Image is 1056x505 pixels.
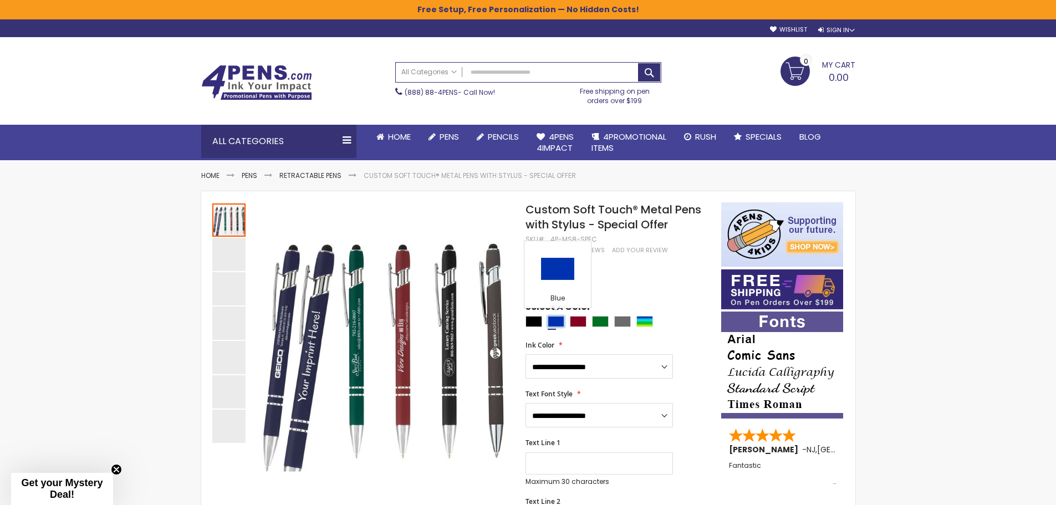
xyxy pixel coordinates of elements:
span: Rush [695,131,716,142]
img: 4Pens Custom Pens and Promotional Products [201,65,312,100]
div: Custom Soft Touch® Metal Pens with Stylus - Special Offer [212,374,247,409]
iframe: Google Customer Reviews [965,475,1056,505]
div: All Categories [201,125,356,158]
li: Custom Soft Touch® Metal Pens with Stylus - Special Offer [364,171,576,180]
div: Custom Soft Touch® Metal Pens with Stylus - Special Offer [212,305,247,340]
span: [GEOGRAPHIC_DATA] [817,444,899,455]
div: Burgundy [570,316,586,327]
a: Wishlist [770,25,807,34]
img: font-personalization-examples [721,312,843,419]
div: Custom Soft Touch® Metal Pens with Stylus - Special Offer [212,340,247,374]
img: Custom Soft Touch® Metal Pens with Stylus - Special Offer [258,218,511,472]
div: Custom Soft Touch® Metal Pens with Stylus - Special Offer [212,237,247,271]
span: Reviews [579,246,605,254]
strong: SKU [526,234,546,244]
img: Free shipping on orders over $199 [721,269,843,309]
span: Pencils [488,131,519,142]
a: 0.00 0 [780,57,855,84]
a: 4Pens4impact [528,125,583,161]
a: All Categories [396,63,462,81]
div: Green [592,316,609,327]
span: All Categories [401,68,457,76]
a: 4PROMOTIONALITEMS [583,125,675,161]
div: Blue [527,294,588,305]
div: Sign In [818,26,855,34]
span: Custom Soft Touch® Metal Pens with Stylus - Special Offer [526,202,701,232]
span: Ink Color [526,340,554,350]
span: Pens [440,131,459,142]
button: Close teaser [111,464,122,475]
span: Home [388,131,411,142]
div: Assorted [636,316,653,327]
span: - Call Now! [405,88,495,97]
div: 4P-MS8-SPEC [550,235,597,244]
a: Pens [242,171,257,180]
div: Custom Soft Touch® Metal Pens with Stylus - Special Offer [212,202,247,237]
img: 4pens 4 kids [721,202,843,267]
a: Pens [420,125,468,149]
span: NJ [807,444,815,455]
a: Add Your Review [612,246,668,254]
span: Text Font Style [526,389,573,399]
div: Black [526,316,542,327]
span: Blog [799,131,821,142]
a: Pencils [468,125,528,149]
span: 4PROMOTIONAL ITEMS [591,131,666,154]
span: 0 [804,56,808,67]
span: 4Pens 4impact [537,131,574,154]
div: Grey [614,316,631,327]
a: Specials [725,125,790,149]
div: Fantastic [729,462,836,486]
a: Home [368,125,420,149]
p: Maximum 30 characters [526,477,673,486]
a: (888) 88-4PENS [405,88,458,97]
a: Blog [790,125,830,149]
span: Get your Mystery Deal! [21,477,103,500]
div: Custom Soft Touch® Metal Pens with Stylus - Special Offer [212,409,246,443]
span: - , [802,444,899,455]
span: [PERSON_NAME] [729,444,802,455]
span: Select A Color [526,301,591,316]
span: 0.00 [829,70,849,84]
a: Rush [675,125,725,149]
div: Free shipping on pen orders over $199 [568,83,661,105]
a: Retractable Pens [279,171,341,180]
span: Text Line 1 [526,438,560,447]
div: Custom Soft Touch® Metal Pens with Stylus - Special Offer [212,271,247,305]
div: Get your Mystery Deal!Close teaser [11,473,113,505]
span: Specials [746,131,782,142]
div: Blue [548,316,564,327]
a: Home [201,171,220,180]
